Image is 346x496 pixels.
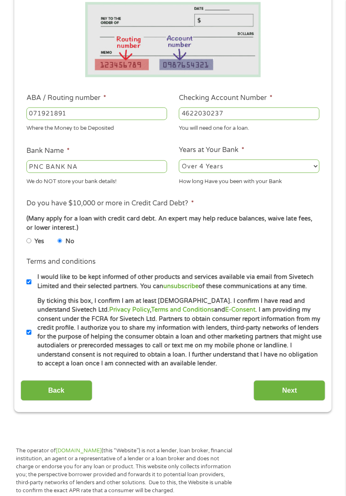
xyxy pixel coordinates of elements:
a: Terms and Conditions [151,307,214,314]
div: How long Have you been with your Bank [179,175,320,186]
p: The operator of (this “Website”) is not a lender, loan broker, financial institution, an agent or... [16,447,235,495]
div: (Many apply for a loan with credit card debt. An expert may help reduce balances, waive late fees... [26,214,320,232]
label: No [66,237,74,247]
input: Back [21,381,92,401]
label: By ticking this box, I confirm I am at least [DEMOGRAPHIC_DATA]. I confirm I have read and unders... [31,297,325,368]
label: Checking Account Number [179,94,273,102]
label: Years at Your Bank [179,146,244,155]
a: [DOMAIN_NAME] [56,448,102,454]
label: Terms and conditions [26,258,96,267]
img: Routing number location [85,2,261,77]
label: Do you have $10,000 or more in Credit Card Debt? [26,199,194,208]
div: We do NOT store your bank details! [26,175,167,186]
label: Yes [34,237,44,247]
a: Privacy Policy [109,307,150,314]
a: unsubscribe [163,283,199,290]
div: You will need one for a loan. [179,121,320,133]
input: 263177916 [26,108,167,120]
label: I would like to be kept informed of other products and services available via email from Sivetech... [31,273,325,291]
input: 345634636 [179,108,320,120]
div: Where the Money to be Deposited [26,121,167,133]
label: ABA / Routing number [26,94,106,102]
a: E-Consent [225,307,255,314]
input: Next [254,381,325,401]
label: Bank Name [26,147,70,155]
